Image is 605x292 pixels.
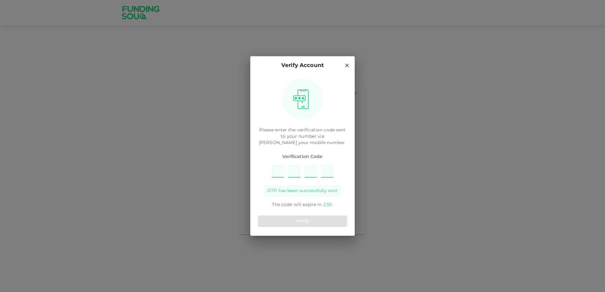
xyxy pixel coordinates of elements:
input: Please enter OTP character 2 [288,165,301,178]
input: Please enter OTP character 1 [271,165,284,178]
span: 2 : 50 [323,203,332,207]
img: otpImage [291,89,311,109]
p: Please enter the verification code sent to your number via [PERSON_NAME] [258,127,347,146]
input: Please enter OTP character 3 [304,165,317,178]
input: Please enter OTP character 4 [321,165,334,178]
span: OTP has been successfully sent [267,188,338,194]
p: Verify Account [281,61,324,70]
span: Verification Code [258,154,347,160]
span: The code will expire in [272,203,321,207]
span: your mobile number [298,141,345,145]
